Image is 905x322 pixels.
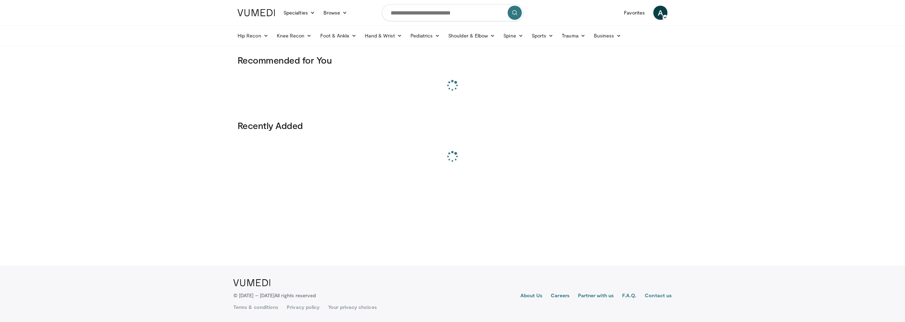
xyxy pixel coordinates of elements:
[578,292,614,300] a: Partner with us
[499,29,527,43] a: Spine
[653,6,667,20] a: A
[279,6,319,20] a: Specialties
[233,292,316,299] p: © [DATE] – [DATE]
[233,279,270,286] img: VuMedi Logo
[233,304,278,311] a: Terms & conditions
[238,54,667,66] h3: Recommended for You
[238,120,667,131] h3: Recently Added
[557,29,590,43] a: Trauma
[406,29,444,43] a: Pediatrics
[620,6,649,20] a: Favorites
[319,6,352,20] a: Browse
[520,292,543,300] a: About Us
[361,29,406,43] a: Hand & Wrist
[527,29,558,43] a: Sports
[444,29,499,43] a: Shoulder & Elbow
[273,29,316,43] a: Knee Recon
[551,292,570,300] a: Careers
[233,29,273,43] a: Hip Recon
[622,292,636,300] a: F.A.Q.
[316,29,361,43] a: Foot & Ankle
[645,292,672,300] a: Contact us
[238,9,275,16] img: VuMedi Logo
[382,4,523,21] input: Search topics, interventions
[274,292,316,298] span: All rights reserved
[287,304,320,311] a: Privacy policy
[590,29,626,43] a: Business
[328,304,376,311] a: Your privacy choices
